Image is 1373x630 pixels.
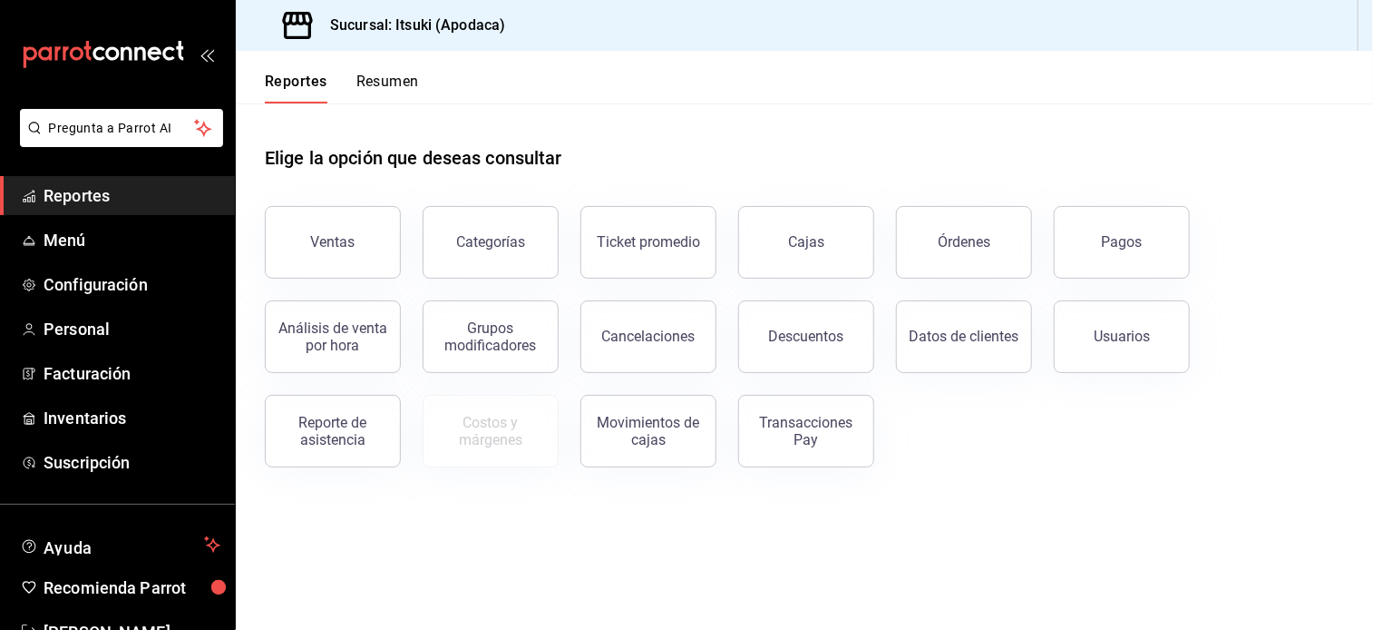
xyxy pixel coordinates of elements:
span: Ayuda [44,534,197,556]
a: Pregunta a Parrot AI [13,132,223,151]
font: Recomienda Parrot [44,578,186,597]
font: Reportes [265,73,327,91]
button: Descuentos [738,300,874,373]
button: Transacciones Pay [738,395,874,468]
button: Ventas [265,206,401,279]
div: Cajas [788,233,824,251]
div: Ticket promedio [597,233,700,251]
button: Cancelaciones [580,300,716,373]
div: Cancelaciones [602,328,696,345]
font: Personal [44,320,110,339]
div: Costos y márgenes [434,414,547,448]
font: Facturación [44,364,131,383]
button: Cajas [738,206,874,279]
font: Menú [44,231,86,250]
button: Movimientos de cajas [580,395,716,468]
button: Contrata inventarios para ver este reporte [423,395,559,468]
button: open_drawer_menu [200,47,214,62]
button: Datos de clientes [896,300,1032,373]
font: Reportes [44,186,110,205]
div: Transacciones Pay [750,414,862,448]
button: Reporte de asistencia [265,395,401,468]
h3: Sucursal: Itsuki (Apodaca) [316,15,505,36]
div: Pestañas de navegación [265,73,419,103]
div: Reporte de asistencia [277,414,389,448]
button: Categorías [423,206,559,279]
div: Ventas [311,233,355,251]
button: Grupos modificadores [423,300,559,373]
div: Categorías [456,233,525,251]
font: Configuración [44,275,148,294]
div: Descuentos [769,328,844,345]
button: Resumen [356,73,419,103]
div: Análisis de venta por hora [277,320,389,354]
h1: Elige la opción que deseas consultar [265,144,562,172]
div: Datos de clientes [910,328,1019,345]
button: Usuarios [1054,300,1190,373]
button: Ticket promedio [580,206,716,279]
font: Suscripción [44,453,130,472]
button: Pagos [1054,206,1190,279]
button: Órdenes [896,206,1032,279]
font: Inventarios [44,409,126,428]
div: Movimientos de cajas [592,414,705,448]
button: Pregunta a Parrot AI [20,109,223,147]
div: Órdenes [938,233,990,251]
button: Análisis de venta por hora [265,300,401,373]
div: Usuarios [1094,328,1150,345]
div: Grupos modificadores [434,320,547,354]
div: Pagos [1102,233,1143,251]
span: Pregunta a Parrot AI [49,119,195,138]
